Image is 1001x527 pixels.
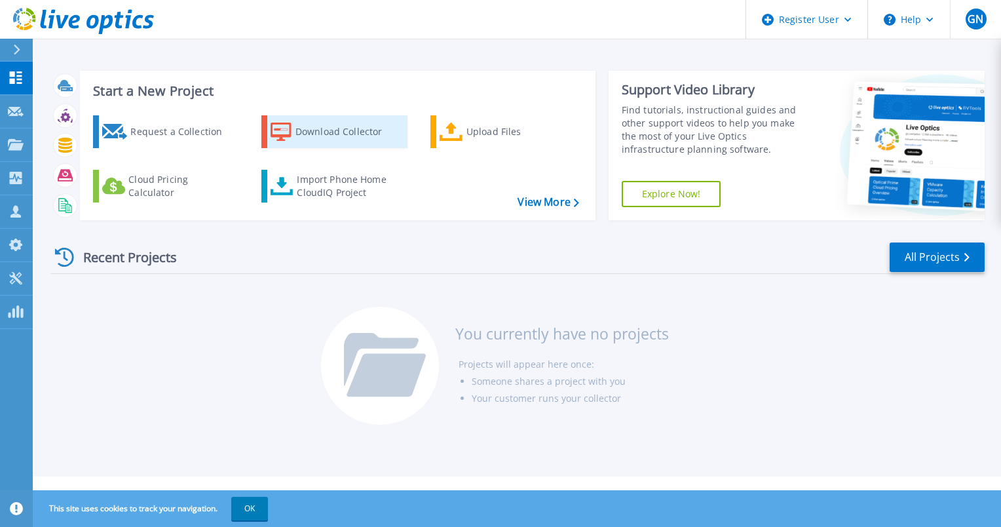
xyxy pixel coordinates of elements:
a: View More [518,196,578,208]
div: Support Video Library [622,81,810,98]
div: Find tutorials, instructional guides and other support videos to help you make the most of your L... [622,104,810,156]
li: Projects will appear here once: [459,356,669,373]
div: Recent Projects [50,241,195,273]
li: Your customer runs your collector [472,390,669,407]
a: Request a Collection [93,115,239,148]
div: Upload Files [466,119,571,145]
div: Import Phone Home CloudIQ Project [297,173,399,199]
button: OK [231,497,268,520]
h3: You currently have no projects [455,326,669,341]
li: Someone shares a project with you [472,373,669,390]
div: Download Collector [295,119,400,145]
h3: Start a New Project [93,84,578,98]
a: All Projects [890,243,985,272]
a: Download Collector [261,115,407,148]
a: Cloud Pricing Calculator [93,170,239,203]
div: Request a Collection [130,119,235,145]
div: Cloud Pricing Calculator [128,173,233,199]
span: GN [968,14,983,24]
a: Upload Files [430,115,576,148]
a: Explore Now! [622,181,721,207]
span: This site uses cookies to track your navigation. [36,497,268,520]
